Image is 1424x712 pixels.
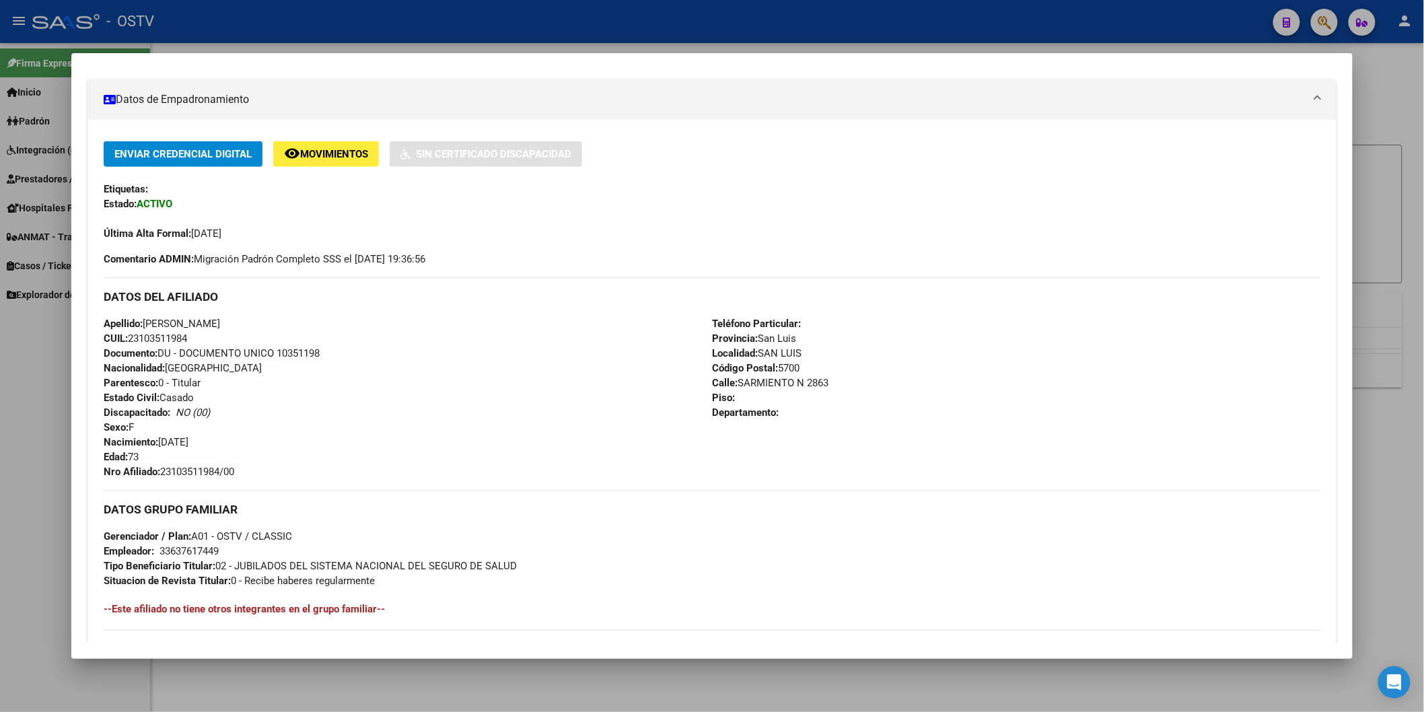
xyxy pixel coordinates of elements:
[104,436,158,448] strong: Nacimiento:
[712,318,801,330] strong: Teléfono Particular:
[104,436,188,448] span: [DATE]
[104,466,234,478] span: 23103511984/00
[104,92,1304,108] mat-panel-title: Datos de Empadronamiento
[104,451,128,463] strong: Edad:
[104,406,170,419] strong: Discapacitado:
[104,530,191,542] strong: Gerenciador / Plan:
[712,392,735,404] strong: Piso:
[104,141,262,166] button: Enviar Credencial Digital
[104,502,1320,517] h3: DATOS GRUPO FAMILIAR
[104,530,292,542] span: A01 - OSTV / CLASSIC
[176,406,210,419] i: NO (00)
[104,421,129,433] strong: Sexo:
[104,377,201,389] span: 0 - Titular
[104,377,158,389] strong: Parentesco:
[104,253,194,265] strong: Comentario ADMIN:
[712,332,796,345] span: San Luis
[104,183,148,195] strong: Etiquetas:
[104,545,154,557] strong: Empleador:
[104,362,165,374] strong: Nacionalidad:
[712,347,758,359] strong: Localidad:
[104,602,1320,616] h4: --Este afiliado no tiene otros integrantes en el grupo familiar--
[416,149,571,161] span: Sin Certificado Discapacidad
[712,347,802,359] span: SAN LUIS
[712,332,758,345] strong: Provincia:
[104,466,160,478] strong: Nro Afiliado:
[104,575,231,587] strong: Situacion de Revista Titular:
[390,141,582,166] button: Sin Certificado Discapacidad
[104,332,187,345] span: 23103511984
[114,149,252,161] span: Enviar Credencial Digital
[104,227,221,240] span: [DATE]
[104,421,134,433] span: F
[104,347,320,359] span: DU - DOCUMENTO UNICO 10351198
[104,560,215,572] strong: Tipo Beneficiario Titular:
[104,347,157,359] strong: Documento:
[104,332,128,345] strong: CUIL:
[104,252,425,266] span: Migración Padrón Completo SSS el [DATE] 19:36:56
[104,318,220,330] span: [PERSON_NAME]
[159,544,219,559] div: 33637617449
[137,198,172,210] strong: ACTIVO
[87,79,1337,120] mat-expansion-panel-header: Datos de Empadronamiento
[712,362,778,374] strong: Código Postal:
[712,377,828,389] span: SARMIENTO N 2863
[104,362,262,374] span: [GEOGRAPHIC_DATA]
[104,451,139,463] span: 73
[104,392,159,404] strong: Estado Civil:
[284,145,300,162] mat-icon: remove_red_eye
[104,575,375,587] span: 0 - Recibe haberes regularmente
[104,318,143,330] strong: Apellido:
[104,560,517,572] span: 02 - JUBILADOS DEL SISTEMA NACIONAL DEL SEGURO DE SALUD
[273,141,379,166] button: Movimientos
[712,362,799,374] span: 5700
[104,198,137,210] strong: Estado:
[104,392,194,404] span: Casado
[712,406,779,419] strong: Departamento:
[712,377,738,389] strong: Calle:
[300,149,368,161] span: Movimientos
[104,289,1320,304] h3: DATOS DEL AFILIADO
[1378,666,1411,699] div: Open Intercom Messenger
[104,227,191,240] strong: Última Alta Formal:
